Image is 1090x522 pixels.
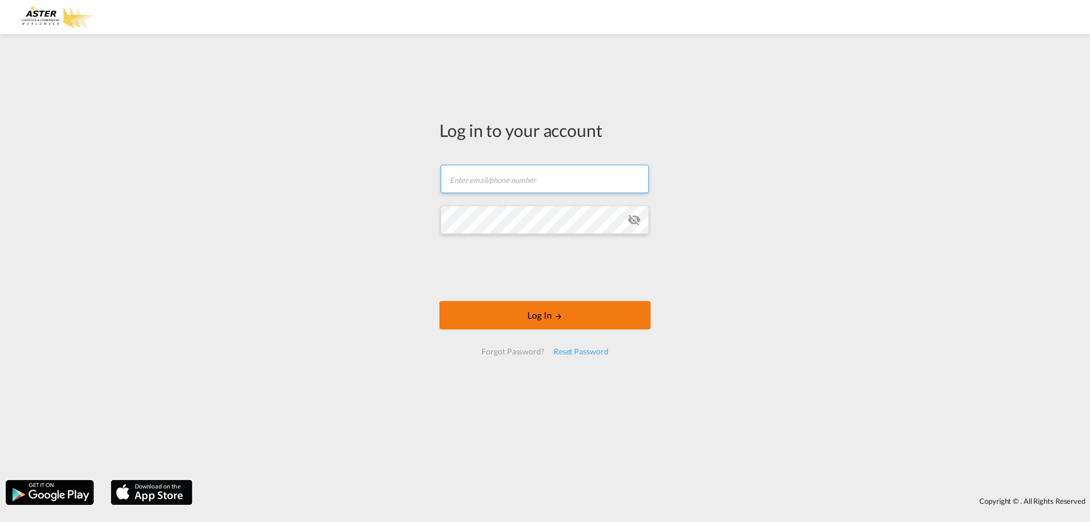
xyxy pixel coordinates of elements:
[627,213,641,227] md-icon: icon-eye-off
[439,118,651,142] div: Log in to your account
[17,5,94,30] img: e3303e4028ba11efbf5f992c85cc34d8.png
[198,491,1090,511] div: Copyright © . All Rights Reserved
[5,479,95,506] img: google.png
[549,341,613,362] div: Reset Password
[441,165,649,193] input: Enter email/phone number
[459,245,631,290] iframe: reCAPTCHA
[110,479,194,506] img: apple.png
[439,301,651,329] button: LOGIN
[477,341,548,362] div: Forgot Password?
